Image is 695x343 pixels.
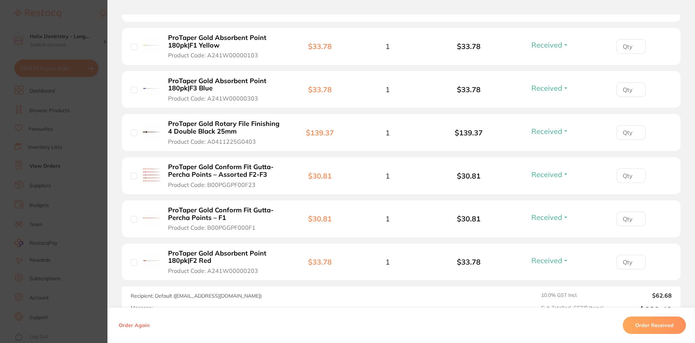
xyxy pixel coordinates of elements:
[168,250,280,265] b: ProTaper Gold Absorbent Point 180pk|F2 Red
[168,52,258,58] span: Product Code: A241W00000103
[166,120,282,145] button: ProTaper Gold Rotary File Finishing 4 Double Black 25mm Product Code: A0411225G0403
[166,163,282,188] button: ProTaper Gold Conform Fit Gutta-Percha Points – Assorted F2-F3 Product Code: B00PGGPF00F23
[531,213,562,222] span: Received
[609,292,672,299] output: $62.68
[428,128,510,137] b: $139.37
[385,42,390,50] span: 1
[166,34,282,59] button: ProTaper Gold Absorbent Point 180pk|F1 Yellow Product Code: A241W00000103
[623,317,686,334] button: Order Received
[428,258,510,266] b: $33.78
[529,256,571,265] button: Received
[143,80,160,98] img: ProTaper Gold Absorbent Point 180pk|F3 Blue
[168,224,255,231] span: Product Code: B00PGGPF000F1
[529,170,571,179] button: Received
[143,37,160,54] img: ProTaper Gold Absorbent Point 180pk|F1 Yellow
[308,85,332,94] b: $33.78
[385,172,390,180] span: 1
[428,42,510,50] b: $33.78
[168,268,258,274] span: Product Code: A241W00000203
[168,120,280,135] b: ProTaper Gold Rotary File Finishing 4 Double Black 25mm
[131,305,153,311] label: Message:
[531,170,562,179] span: Received
[531,127,562,136] span: Received
[166,77,282,102] button: ProTaper Gold Absorbent Point 180pk|F3 Blue Product Code: A241W00000303
[529,83,571,93] button: Received
[166,206,282,232] button: ProTaper Gold Conform Fit Gutta-Percha Points – F1 Product Code: B00PGGPF000F1
[116,322,152,328] button: Order Again
[308,171,332,180] b: $30.81
[168,95,258,102] span: Product Code: A241W00000303
[143,123,160,141] img: ProTaper Gold Rotary File Finishing 4 Double Black 25mm
[617,125,646,140] input: Qty
[529,127,571,136] button: Received
[168,34,280,49] b: ProTaper Gold Absorbent Point 180pk|F1 Yellow
[428,172,510,180] b: $30.81
[166,249,282,275] button: ProTaper Gold Absorbent Point 180pk|F2 Red Product Code: A241W00000203
[131,293,262,299] span: Recipient: Default ( [EMAIL_ADDRESS][DOMAIN_NAME] )
[428,215,510,223] b: $30.81
[428,85,510,94] b: $33.78
[617,39,646,54] input: Qty
[168,181,255,188] span: Product Code: B00PGGPF00F23
[168,77,280,92] b: ProTaper Gold Absorbent Point 180pk|F3 Blue
[168,138,256,145] span: Product Code: A0411225G0403
[617,168,646,183] input: Qty
[168,9,255,15] span: Product Code: B00PGGPF00F45
[308,214,332,223] b: $30.81
[531,256,562,265] span: Received
[306,128,334,137] b: $139.37
[529,40,571,49] button: Received
[385,128,390,137] span: 1
[617,255,646,269] input: Qty
[541,292,604,299] span: 10.0 % GST Incl.
[168,207,280,221] b: ProTaper Gold Conform Fit Gutta-Percha Points – F1
[308,257,332,266] b: $33.78
[308,42,332,51] b: $33.78
[385,215,390,223] span: 1
[531,40,562,49] span: Received
[143,209,160,227] img: ProTaper Gold Conform Fit Gutta-Percha Points – F1
[385,85,390,94] span: 1
[385,258,390,266] span: 1
[168,163,280,178] b: ProTaper Gold Conform Fit Gutta-Percha Points – Assorted F2-F3
[609,305,672,315] output: $689.43
[541,305,604,315] span: Sub Total Incl. GST ( 9 Items)
[143,252,160,270] img: ProTaper Gold Absorbent Point 180pk|F2 Red
[617,212,646,226] input: Qty
[529,213,571,222] button: Received
[617,82,646,97] input: Qty
[531,83,562,93] span: Received
[143,166,160,184] img: ProTaper Gold Conform Fit Gutta-Percha Points – Assorted F2-F3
